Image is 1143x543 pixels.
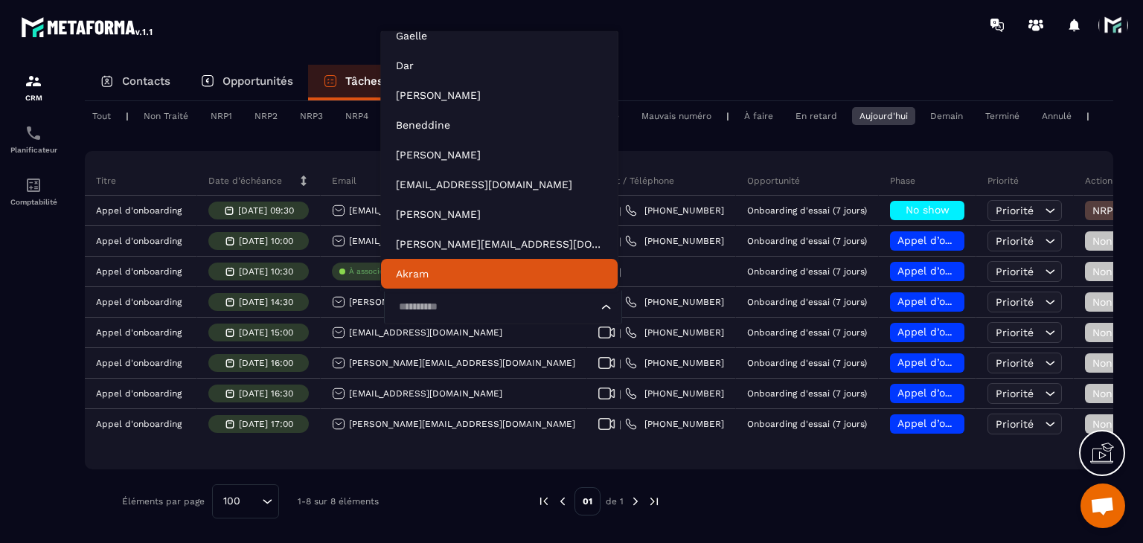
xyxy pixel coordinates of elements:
[239,266,293,277] p: [DATE] 10:30
[897,417,1038,429] span: Appel d’onboarding planifié
[625,205,724,216] a: [PHONE_NUMBER]
[996,357,1034,369] span: Priorité
[25,72,42,90] img: formation
[4,198,63,206] p: Comptabilité
[625,357,724,369] a: [PHONE_NUMBER]
[625,388,724,399] a: [PHONE_NUMBER]
[890,175,915,187] p: Phase
[396,118,603,132] p: Beneddine
[396,88,603,103] p: Batiste Marquet
[987,175,1019,187] p: Priorité
[619,419,621,430] span: |
[126,111,129,121] p: |
[396,28,603,43] p: Gaelle
[747,327,867,338] p: Onboarding d'essai (7 jours)
[897,356,1038,368] span: Appel d’onboarding planifié
[239,297,293,307] p: [DATE] 14:30
[625,296,724,308] a: [PHONE_NUMBER]
[85,65,185,100] a: Contacts
[246,493,258,510] input: Search for option
[96,175,116,187] p: Titre
[996,235,1034,247] span: Priorité
[96,297,182,307] p: Appel d'onboarding
[4,165,63,217] a: accountantaccountantComptabilité
[996,266,1034,277] span: Priorité
[212,484,279,518] div: Search for option
[136,107,196,125] div: Non Traité
[598,175,674,187] p: Meet / Téléphone
[906,204,950,216] span: No show
[1085,175,1112,187] p: Action
[345,74,383,88] p: Tâches
[96,388,182,399] p: Appel d'onboarding
[556,495,569,508] img: prev
[619,236,621,247] span: |
[96,266,182,277] p: Appel d'onboarding
[996,205,1034,216] span: Priorité
[239,358,293,368] p: [DATE] 16:00
[619,205,621,216] span: |
[25,124,42,142] img: scheduler
[1080,483,1125,528] div: Ouvrir le chat
[239,419,293,429] p: [DATE] 17:00
[396,237,603,251] p: gaelle.gonord@gmlepatrimoine.com
[4,94,63,102] p: CRM
[4,146,63,154] p: Planificateur
[747,388,867,399] p: Onboarding d'essai (7 jours)
[185,65,308,100] a: Opportunités
[396,207,603,222] p: Laurence TIBERGHIEN
[996,327,1034,338] span: Priorité
[747,358,867,368] p: Onboarding d'essai (7 jours)
[239,388,293,399] p: [DATE] 16:30
[203,107,240,125] div: NRP1
[619,388,621,399] span: |
[923,107,970,125] div: Demain
[208,175,282,187] p: Date d’échéance
[218,493,246,510] span: 100
[537,495,551,508] img: prev
[629,495,642,508] img: next
[625,418,724,430] a: [PHONE_NUMBER]
[625,235,724,247] a: [PHONE_NUMBER]
[396,266,603,281] p: Akram
[239,327,293,338] p: [DATE] 15:00
[396,147,603,162] p: STACY LUXIE
[4,61,63,113] a: formationformationCRM
[978,107,1027,125] div: Terminé
[21,13,155,40] img: logo
[747,419,867,429] p: Onboarding d'essai (7 jours)
[332,175,356,187] p: Email
[726,111,729,121] p: |
[96,358,182,368] p: Appel d'onboarding
[619,358,621,369] span: |
[384,290,622,324] div: Search for option
[747,205,867,216] p: Onboarding d'essai (7 jours)
[747,266,867,277] p: Onboarding d'essai (7 jours)
[747,297,867,307] p: Onboarding d'essai (7 jours)
[394,299,598,315] input: Search for option
[625,327,724,338] a: [PHONE_NUMBER]
[1086,111,1089,121] p: |
[897,326,1038,338] span: Appel d’onboarding planifié
[996,296,1034,308] span: Priorité
[238,205,294,216] p: [DATE] 09:30
[996,388,1034,399] span: Priorité
[122,74,170,88] p: Contacts
[634,107,719,125] div: Mauvais numéro
[574,487,601,515] p: 01
[897,295,1038,307] span: Appel d’onboarding planifié
[396,177,603,192] p: stacelux509@gmail.com
[747,175,800,187] p: Opportunité
[292,107,330,125] div: NRP3
[619,327,621,338] span: |
[788,107,845,125] div: En retard
[308,65,398,100] a: Tâches
[25,176,42,194] img: accountant
[338,107,376,125] div: NRP4
[396,58,603,73] p: Dar
[4,113,63,165] a: schedulerschedulerPlanificateur
[606,495,624,507] p: de 1
[349,266,384,277] p: À associe
[96,419,182,429] p: Appel d'onboarding
[897,234,1038,246] span: Appel d’onboarding planifié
